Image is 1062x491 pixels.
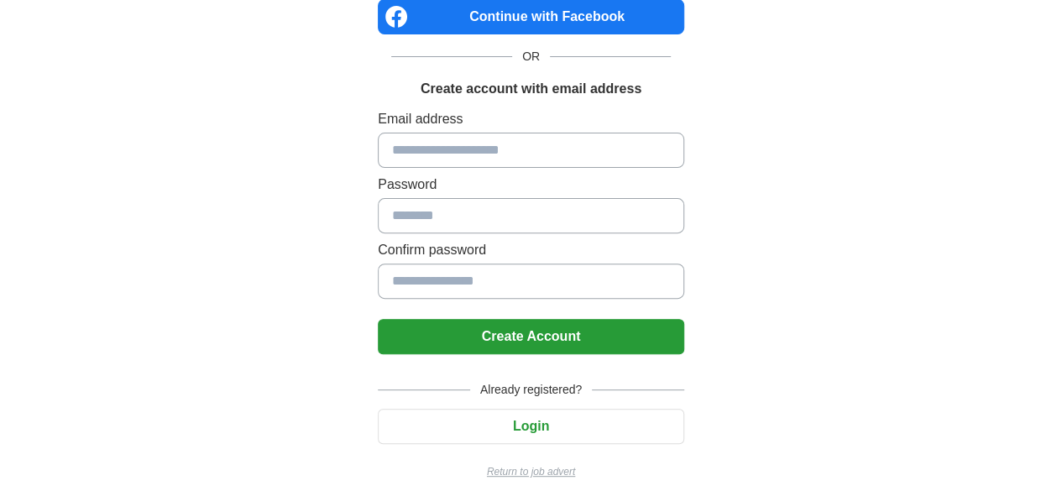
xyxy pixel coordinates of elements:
a: Login [378,419,684,433]
button: Login [378,409,684,444]
a: Return to job advert [378,464,684,479]
button: Create Account [378,319,684,354]
h1: Create account with email address [421,79,641,99]
label: Confirm password [378,240,684,260]
span: OR [512,48,550,65]
label: Email address [378,109,684,129]
label: Password [378,175,684,195]
span: Already registered? [470,381,592,399]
